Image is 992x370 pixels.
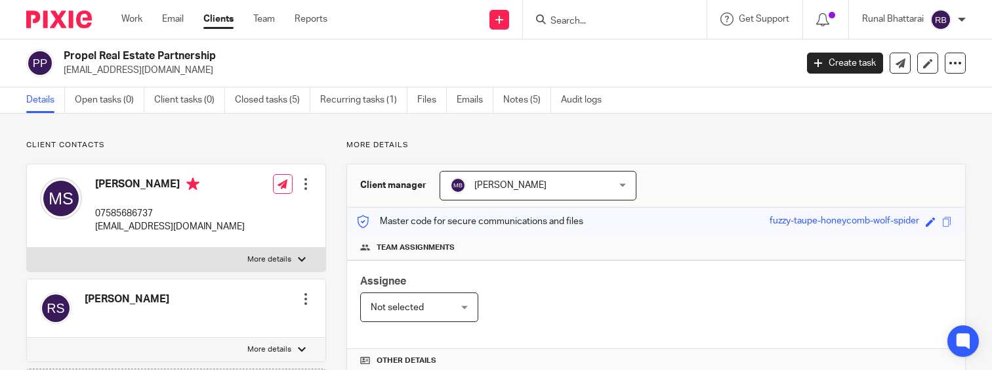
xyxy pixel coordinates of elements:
h4: [PERSON_NAME] [85,292,169,306]
a: Work [121,12,142,26]
span: Get Support [739,14,789,24]
a: Email [162,12,184,26]
a: Open tasks (0) [75,87,144,113]
p: Runal Bhattarai [862,12,924,26]
a: Details [26,87,65,113]
img: Pixie [26,11,92,28]
a: Closed tasks (5) [235,87,310,113]
p: More details [247,344,291,355]
h4: [PERSON_NAME] [95,177,245,194]
img: svg%3E [26,49,54,77]
a: Notes (5) [503,87,551,113]
img: svg%3E [40,177,82,220]
img: svg%3E [450,177,466,193]
span: Other details [377,356,436,366]
p: [EMAIL_ADDRESS][DOMAIN_NAME] [64,64,787,77]
input: Search [549,16,667,28]
a: Reports [295,12,327,26]
a: Team [253,12,275,26]
a: Files [417,87,447,113]
a: Audit logs [561,87,611,113]
p: More details [247,254,291,265]
span: [PERSON_NAME] [474,181,547,190]
a: Emails [457,87,493,113]
p: [EMAIL_ADDRESS][DOMAIN_NAME] [95,220,245,233]
p: 07585686737 [95,207,245,220]
span: Assignee [360,276,406,287]
a: Recurring tasks (1) [320,87,407,113]
h3: Client manager [360,179,426,192]
p: Master code for secure communications and files [357,215,583,228]
img: svg%3E [40,292,72,324]
p: Client contacts [26,140,326,150]
i: Primary [186,177,199,191]
a: Clients [203,12,234,26]
a: Create task [807,53,883,74]
img: svg%3E [930,9,951,30]
div: fuzzy-taupe-honeycomb-wolf-spider [770,214,919,229]
span: Not selected [371,303,424,312]
span: Team assignments [377,243,455,253]
h2: Propel Real Estate Partnership [64,49,642,63]
a: Client tasks (0) [154,87,225,113]
p: More details [346,140,966,150]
